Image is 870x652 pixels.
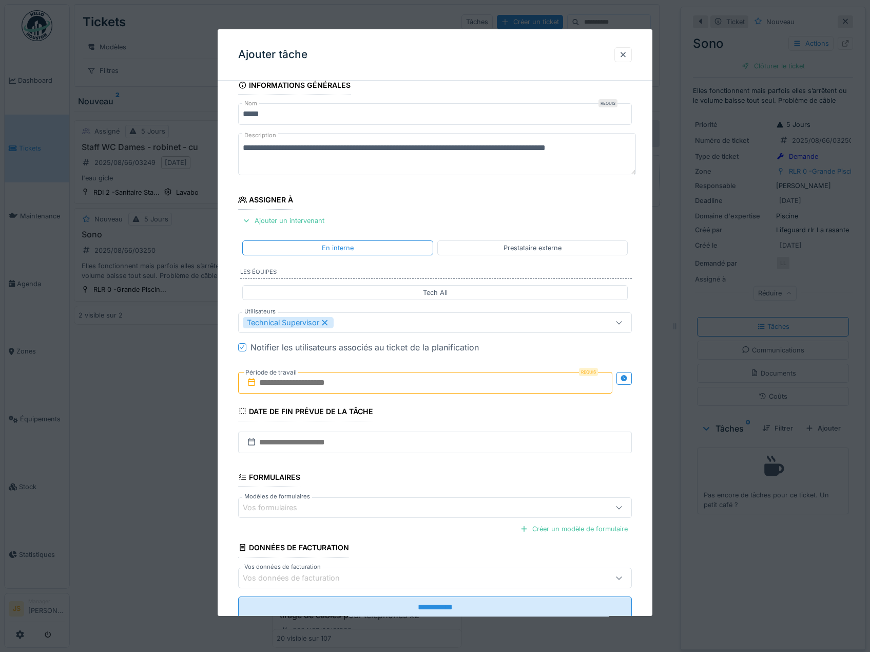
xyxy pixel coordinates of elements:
[238,78,351,95] div: Informations générales
[238,214,328,228] div: Ajouter un intervenant
[243,317,334,328] div: Technical Supervisor
[250,341,479,353] div: Notifier les utilisateurs associés au ticket de la planification
[242,99,259,108] label: Nom
[244,367,298,378] label: Période de travail
[242,563,323,571] label: Vos données de facturation
[423,288,448,297] div: Tech All
[504,243,562,253] div: Prestataire externe
[240,268,632,279] label: Les équipes
[598,99,617,107] div: Requis
[243,573,354,584] div: Vos données de facturation
[238,48,307,61] h3: Ajouter tâche
[238,192,294,210] div: Assigner à
[242,129,278,142] label: Description
[322,243,354,253] div: En interne
[238,470,301,487] div: Formulaires
[238,540,350,557] div: Données de facturation
[243,502,312,513] div: Vos formulaires
[238,404,374,421] div: Date de fin prévue de la tâche
[242,492,312,501] label: Modèles de formulaires
[242,307,278,316] label: Utilisateurs
[516,522,632,536] div: Créer un modèle de formulaire
[579,368,598,376] div: Requis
